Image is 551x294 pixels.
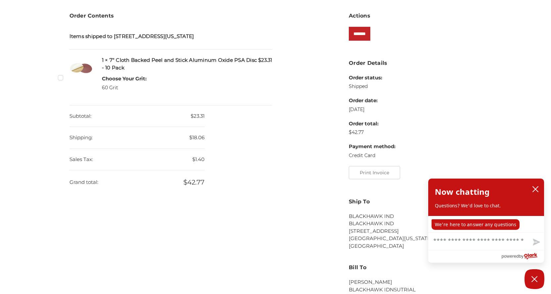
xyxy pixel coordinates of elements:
dd: $23.31 [69,105,205,127]
span: $23.31 [258,57,272,64]
button: Close Chatbox [525,269,544,289]
h3: Order Details [349,59,482,67]
li: [GEOGRAPHIC_DATA] [349,242,482,250]
h3: Bill To [349,264,482,272]
dd: $1.40 [69,149,205,171]
h2: Now chatting [435,185,489,198]
a: Powered by Olark [501,250,544,263]
span: by [519,252,524,260]
dt: Order date: [349,97,395,105]
dt: Shipping: [69,127,93,148]
dt: Payment method: [349,143,395,150]
dd: [DATE] [349,106,395,113]
div: chat [428,216,544,232]
dt: Order status: [349,74,395,82]
li: [STREET_ADDRESS] [349,228,482,235]
h5: 1 × 7" Cloth Backed Peel and Stick Aluminum Oxide PSA Disc - 10 Pack [102,57,272,71]
div: olark chatbox [428,178,544,263]
dd: Credit Card [349,152,395,159]
dd: 60 Grit [102,84,147,91]
h3: Actions [349,12,482,20]
h3: Order Contents [69,12,272,20]
h3: Ship To [349,198,482,206]
dt: Choose Your Grit: [102,75,147,83]
img: 7 inch Aluminum Oxide PSA Sanding Disc with Cloth Backing [69,57,93,80]
li: BLACKHAWK IND [349,220,482,228]
dt: Subtotal: [69,105,91,127]
dd: $42.77 [69,170,205,194]
h5: Items shipped to [STREET_ADDRESS][US_STATE] [69,33,272,40]
li: BLACKHAWK IND [349,213,482,220]
dd: Shipped [349,83,395,90]
dd: $42.77 [349,129,395,136]
li: [PERSON_NAME] [349,278,482,286]
li: BLACKHAWK IDNSUTRIAL [349,286,482,294]
p: We're here to answer any questions [432,219,520,230]
button: close chatbox [530,184,541,194]
button: Print Invoice [349,166,400,179]
li: [GEOGRAPHIC_DATA][US_STATE] [349,235,482,242]
button: Send message [528,235,544,250]
dd: $18.06 [69,127,205,149]
dt: Order total: [349,120,395,128]
p: Questions? We'd love to chat. [435,202,537,209]
dt: Sales Tax: [69,149,93,170]
dt: Grand total: [69,172,98,193]
span: powered [501,252,519,260]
